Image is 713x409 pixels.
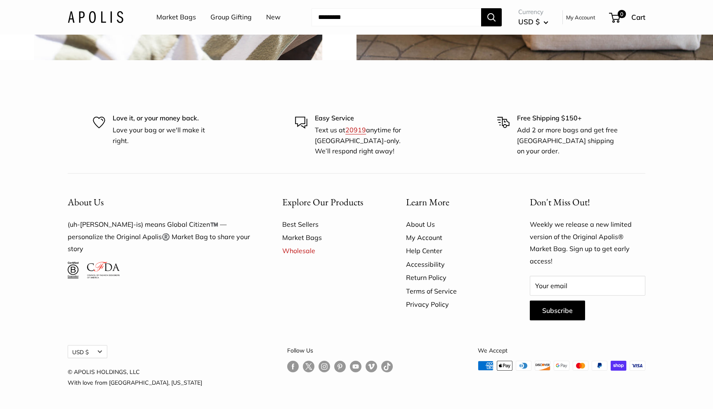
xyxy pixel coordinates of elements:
[406,258,501,271] a: Accessibility
[566,12,595,22] a: My Account
[406,194,501,210] button: Learn More
[406,298,501,311] a: Privacy Policy
[210,11,252,24] a: Group Gifting
[518,17,540,26] span: USD $
[68,194,253,210] button: About Us
[406,271,501,284] a: Return Policy
[282,194,377,210] button: Explore Our Products
[517,125,620,157] p: Add 2 or more bags and get free [GEOGRAPHIC_DATA] shipping on your order.
[618,10,626,18] span: 0
[406,244,501,257] a: Help Center
[381,361,393,373] a: Follow us on Tumblr
[334,361,346,373] a: Follow us on Pinterest
[68,345,107,358] button: USD $
[156,11,196,24] a: Market Bags
[350,361,361,373] a: Follow us on YouTube
[406,218,501,231] a: About Us
[68,367,202,388] p: © APOLIS HOLDINGS, LLC With love from [GEOGRAPHIC_DATA], [US_STATE]
[312,8,481,26] input: Search...
[287,345,393,356] p: Follow Us
[406,231,501,244] a: My Account
[282,218,377,231] a: Best Sellers
[303,361,314,376] a: Follow us on Twitter
[530,301,585,320] button: Subscribe
[530,219,645,268] p: Weekly we release a new limited version of the Original Apolis® Market Bag. Sign up to get early ...
[530,194,645,210] p: Don't Miss Out!
[282,231,377,244] a: Market Bags
[315,125,418,157] p: Text us at anytime for [GEOGRAPHIC_DATA]-only. We’ll respond right away!
[282,196,363,208] span: Explore Our Products
[68,11,123,23] img: Apolis
[282,244,377,257] a: Wholesale
[366,361,377,373] a: Follow us on Vimeo
[345,126,366,134] a: 20919
[610,11,645,24] a: 0 Cart
[319,361,330,373] a: Follow us on Instagram
[481,8,502,26] button: Search
[68,262,79,278] img: Certified B Corporation
[87,262,120,278] img: Council of Fashion Designers of America Member
[113,125,216,146] p: Love your bag or we'll make it right.
[518,6,548,18] span: Currency
[631,13,645,21] span: Cart
[113,113,216,124] p: Love it, or your money back.
[287,361,299,373] a: Follow us on Facebook
[406,196,449,208] span: Learn More
[266,11,281,24] a: New
[518,15,548,28] button: USD $
[478,345,645,356] p: We Accept
[406,284,501,298] a: Terms of Service
[68,196,104,208] span: About Us
[517,113,620,124] p: Free Shipping $150+
[315,113,418,124] p: Easy Service
[68,219,253,256] p: (uh-[PERSON_NAME]-is) means Global Citizen™️ — personalize the Original Apolis®️ Market Bag to sh...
